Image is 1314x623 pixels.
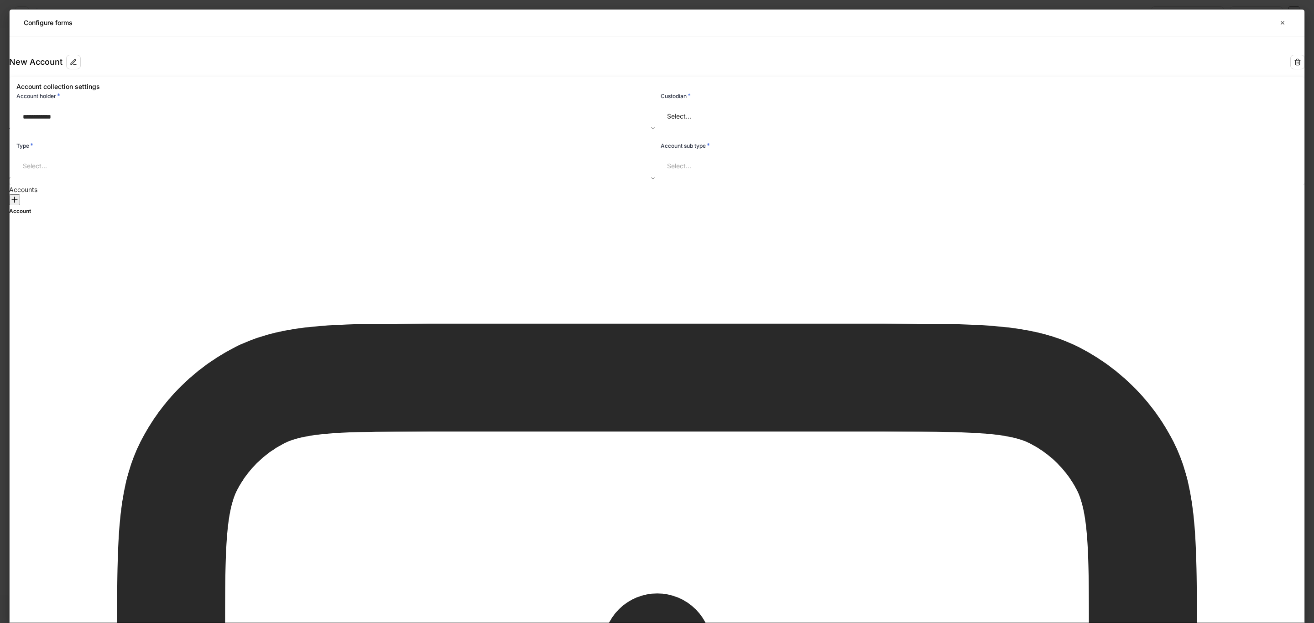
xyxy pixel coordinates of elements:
[16,141,33,150] h6: Type
[661,91,691,100] h6: Custodian
[16,154,674,178] div: Select...
[9,185,1305,194] div: Accounts
[16,91,60,100] h6: Account holder
[24,18,73,27] h5: Configure forms
[9,207,1305,216] h5: Account
[9,57,63,67] div: New Account
[661,141,710,150] h6: Account sub type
